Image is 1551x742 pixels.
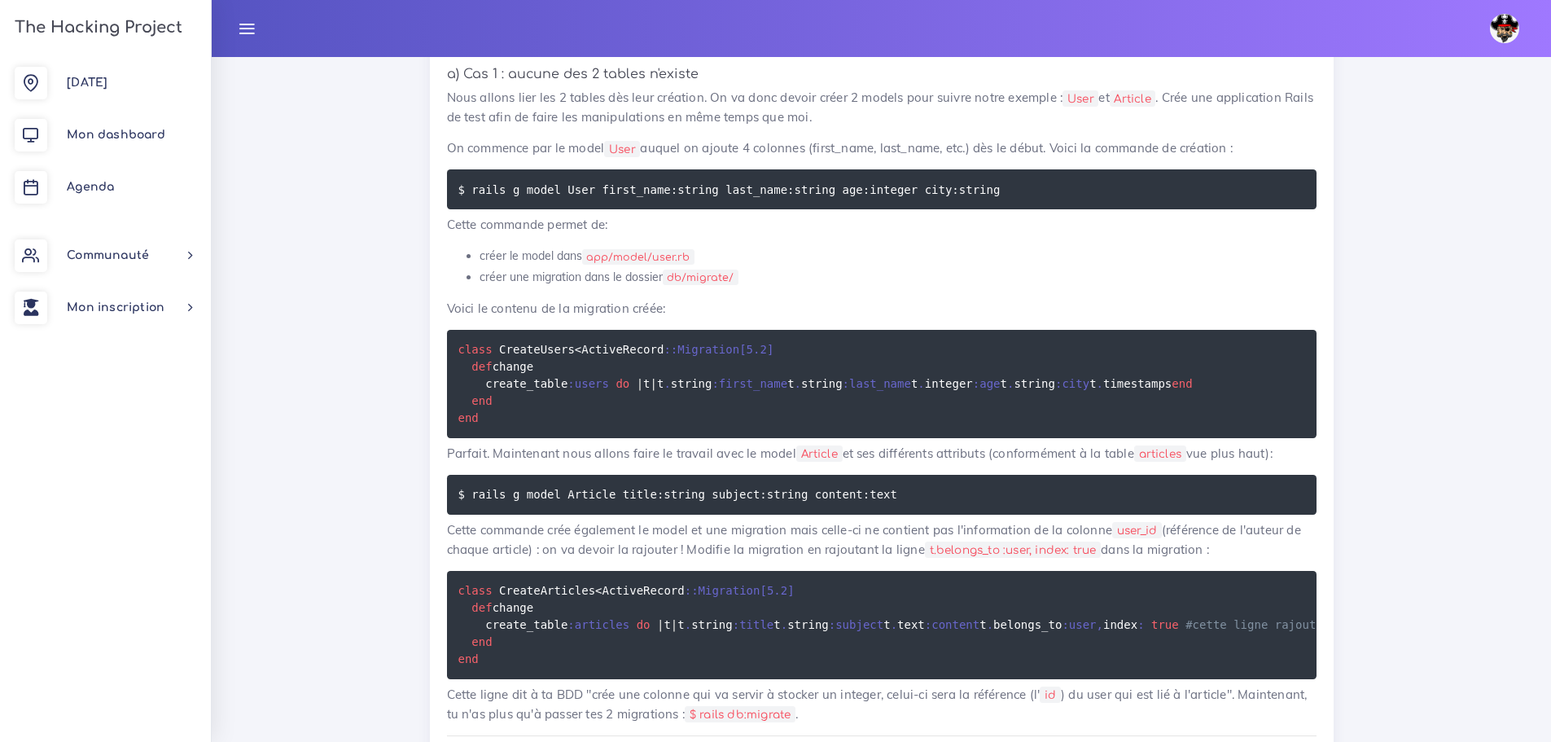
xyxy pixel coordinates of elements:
span: : [685,584,691,597]
span: CreateUsers [499,343,575,356]
span: Mon dashboard [67,129,165,141]
span: :articles [567,618,629,631]
span: . [795,377,801,390]
span: . [987,618,993,631]
p: On commence par le model auquel on ajoute 4 colonnes (first_name, last_name, etc.) dès le début. ... [447,138,1317,158]
code: Article [1110,90,1156,108]
span: :subject [829,618,883,631]
span: :last_name [843,377,911,390]
h5: a) Cas 1 : aucune des 2 tables n'existe [447,67,1317,82]
span: [ [760,584,766,597]
span: 5.2 [767,584,787,597]
code: < change create_table t t string t string t integer t string t timestamps [458,340,1193,427]
span: end [458,411,479,424]
code: articles [1134,446,1186,463]
span: true [1151,618,1179,631]
span: : [664,343,670,356]
span: . [781,618,787,631]
code: Article [796,446,843,463]
span: :Migration [691,584,760,597]
code: User [1062,90,1098,108]
code: $ rails db:migrate [685,706,795,723]
code: t.belongs_to :user, index: true [925,542,1101,559]
p: Cette commande crée également le model et une migration mais celle-ci ne contient pas l'informati... [447,520,1317,560]
span: [DATE] [67,77,107,89]
h3: The Hacking Project [10,19,182,37]
span: . [664,377,670,390]
span: | [671,618,677,631]
span: :city [1055,377,1089,390]
span: 5.2 [747,343,767,356]
span: CreateArticles [499,584,595,597]
code: $ rails g model Article title:string subject:string content:text [458,485,902,503]
span: end [1172,377,1192,390]
span: :users [567,377,609,390]
span: . [685,618,691,631]
span: def [471,601,492,614]
span: , [1097,618,1103,631]
span: end [471,394,492,407]
span: ActiveRecord [602,584,685,597]
span: | [651,377,657,390]
span: class [458,584,493,597]
span: :title [733,618,774,631]
span: #cette ligne rajoute la référence à la table users [1185,618,1528,631]
code: $ rails g model User first_name:string last_name:string age:integer city:string [458,181,1005,199]
li: créer une migration dans le dossier [480,267,1317,288]
span: ] [767,343,773,356]
code: User [604,141,640,158]
span: :Migration [671,343,739,356]
span: :content [925,618,979,631]
span: | [637,377,643,390]
span: do [637,618,651,631]
span: do [616,377,629,390]
p: Parfait. Maintenant nous allons faire le travail avec le model et ses différents attributs (confo... [447,444,1317,463]
span: :first_name [712,377,787,390]
span: . [918,377,924,390]
span: . [891,618,897,631]
p: Cette commande permet de: [447,215,1317,235]
span: Communauté [67,249,149,261]
span: . [1097,377,1103,390]
span: :user [1062,618,1096,631]
span: def [471,360,492,373]
span: Agenda [67,181,114,193]
p: Voici le contenu de la migration créée: [447,299,1317,318]
span: | [657,618,664,631]
span: Mon inscription [67,301,164,314]
span: class [458,343,493,356]
span: . [1007,377,1014,390]
span: ActiveRecord [581,343,664,356]
span: end [458,652,479,665]
li: créer le model dans [480,246,1317,266]
span: ] [787,584,794,597]
code: user_id [1112,522,1162,539]
span: end [471,635,492,648]
code: db/migrate/ [663,270,738,286]
span: [ [739,343,746,356]
span: :age [973,377,1001,390]
span: : [1137,618,1144,631]
img: avatar [1490,14,1519,43]
code: id [1040,687,1061,704]
code: app/model/user.rb [582,249,694,266]
p: Cette ligne dit à ta BDD "crée une colonne qui va servir à stocker un integer, celui-ci sera la r... [447,685,1317,724]
p: Nous allons lier les 2 tables dès leur création. On va donc devoir créer 2 models pour suivre not... [447,88,1317,127]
